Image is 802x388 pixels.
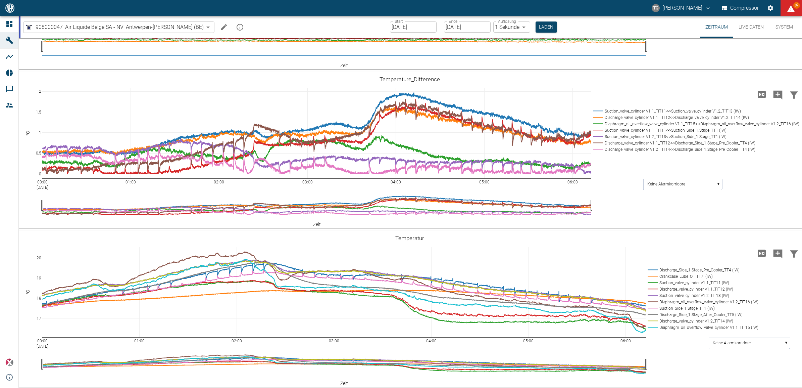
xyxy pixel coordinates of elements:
button: System [769,16,799,38]
text: Keine Alarmkorridore [647,182,685,186]
button: Kommentar hinzufügen [770,86,786,103]
button: Live-Daten [733,16,769,38]
button: Machine bearbeiten [217,20,231,34]
button: mission info [233,20,247,34]
button: Einstellungen [764,2,776,14]
button: thomas.gregoir@neuman-esser.com [651,2,712,14]
span: 97 [793,2,800,9]
button: Laden [536,21,557,33]
img: Xplore Logo [5,358,13,367]
label: Auflösung [498,18,516,24]
label: Start [395,18,403,24]
button: Zeitraum [700,16,733,38]
button: Daten filtern [786,245,802,262]
button: Compressor [720,2,760,14]
span: 908000047_Air Liquide Belge SA - NV_Antwerpen-[PERSON_NAME] (BE) [36,23,204,31]
input: DD.MM.YYYY [444,21,491,33]
div: TG [652,4,660,12]
img: logo [5,3,15,12]
button: Kommentar hinzufügen [770,245,786,262]
input: DD.MM.YYYY [390,21,437,33]
a: 908000047_Air Liquide Belge SA - NV_Antwerpen-[PERSON_NAME] (BE) [25,23,204,31]
span: Hohe Auflösung [754,250,770,256]
button: Daten filtern [786,86,802,103]
label: Ende [449,18,457,24]
p: – [439,23,442,31]
div: 1 Sekunde [493,21,530,33]
text: Keine Alarmkorridore [713,341,751,345]
span: Hohe Auflösung [754,91,770,97]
